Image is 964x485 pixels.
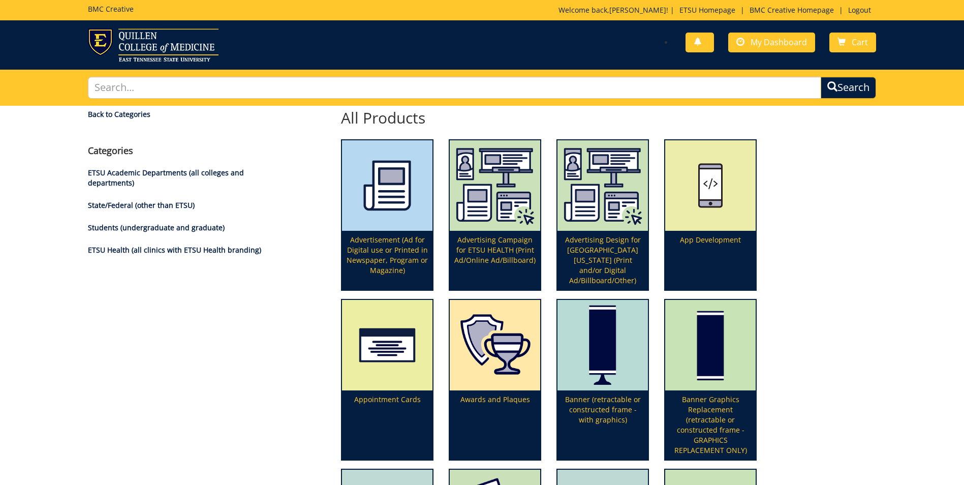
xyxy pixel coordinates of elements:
a: [PERSON_NAME] [609,5,666,15]
a: My Dashboard [728,33,815,52]
a: Advertising Campaign for ETSU HEALTH (Print Ad/Online Ad/Billboard) [450,140,540,290]
a: State/Federal (other than ETSU) [88,200,195,210]
p: Banner Graphics Replacement (retractable or constructed frame - GRAPHICS REPLACEMENT ONLY) [665,390,756,460]
a: App Development [665,140,756,290]
a: Students (undergraduate and graduate) [88,223,225,232]
p: Appointment Cards [342,390,432,460]
img: retractable-banner-59492b401f5aa8.64163094.png [557,300,648,390]
img: etsu%20health%20marketing%20campaign%20image-6075f5506d2aa2.29536275.png [557,140,648,231]
a: Advertisement (Ad for Digital use or Printed in Newspaper, Program or Magazine) [342,140,432,290]
p: App Development [665,231,756,290]
p: Welcome back, ! | | | [558,5,876,15]
h5: BMC Creative [88,5,134,13]
a: ETSU Homepage [674,5,740,15]
img: graphics-only-banner-5949222f1cdc31.93524894.png [665,300,756,390]
button: Search [821,77,876,99]
span: Cart [852,37,868,48]
h4: Categories [88,146,273,156]
img: ETSU logo [88,28,219,62]
a: Appointment Cards [342,300,432,460]
a: Banner (retractable or constructed frame - with graphics) [557,300,648,460]
input: Search... [88,77,821,99]
p: Advertising Campaign for ETSU HEALTH (Print Ad/Online Ad/Billboard) [450,231,540,290]
p: Banner (retractable or constructed frame - with graphics) [557,390,648,460]
img: app%20development%20icon-655684178ce609.47323231.png [665,140,756,231]
a: Logout [843,5,876,15]
img: plaques-5a7339fccbae09.63825868.png [450,300,540,390]
img: etsu%20health%20marketing%20campaign%20image-6075f5506d2aa2.29536275.png [450,140,540,231]
p: Advertising Design for [GEOGRAPHIC_DATA][US_STATE] (Print and/or Digital Ad/Billboard/Other) [557,231,648,290]
a: Back to Categories [88,109,273,119]
a: ETSU Health (all clinics with ETSU Health branding) [88,245,261,255]
a: BMC Creative Homepage [744,5,839,15]
h2: All Products [333,109,764,126]
a: Advertising Design for [GEOGRAPHIC_DATA][US_STATE] (Print and/or Digital Ad/Billboard/Other) [557,140,648,290]
img: printmedia-5fff40aebc8a36.86223841.png [342,140,432,231]
p: Advertisement (Ad for Digital use or Printed in Newspaper, Program or Magazine) [342,231,432,290]
a: Awards and Plaques [450,300,540,460]
p: Awards and Plaques [450,390,540,460]
img: appointment%20cards-6556843a9f7d00.21763534.png [342,300,432,390]
a: Banner Graphics Replacement (retractable or constructed frame - GRAPHICS REPLACEMENT ONLY) [665,300,756,460]
a: ETSU Academic Departments (all colleges and departments) [88,168,244,188]
span: My Dashboard [751,37,807,48]
a: Cart [829,33,876,52]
